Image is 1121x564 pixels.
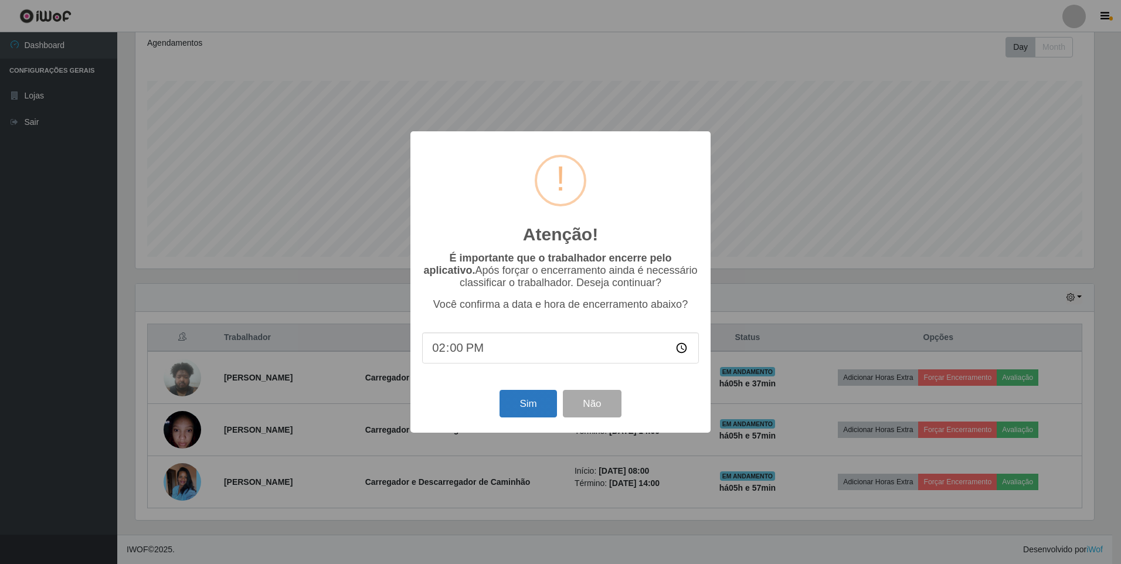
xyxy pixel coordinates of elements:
h2: Atenção! [523,224,598,245]
p: Após forçar o encerramento ainda é necessário classificar o trabalhador. Deseja continuar? [422,252,699,289]
button: Sim [500,390,556,417]
b: É importante que o trabalhador encerre pelo aplicativo. [423,252,671,276]
button: Não [563,390,621,417]
p: Você confirma a data e hora de encerramento abaixo? [422,298,699,311]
